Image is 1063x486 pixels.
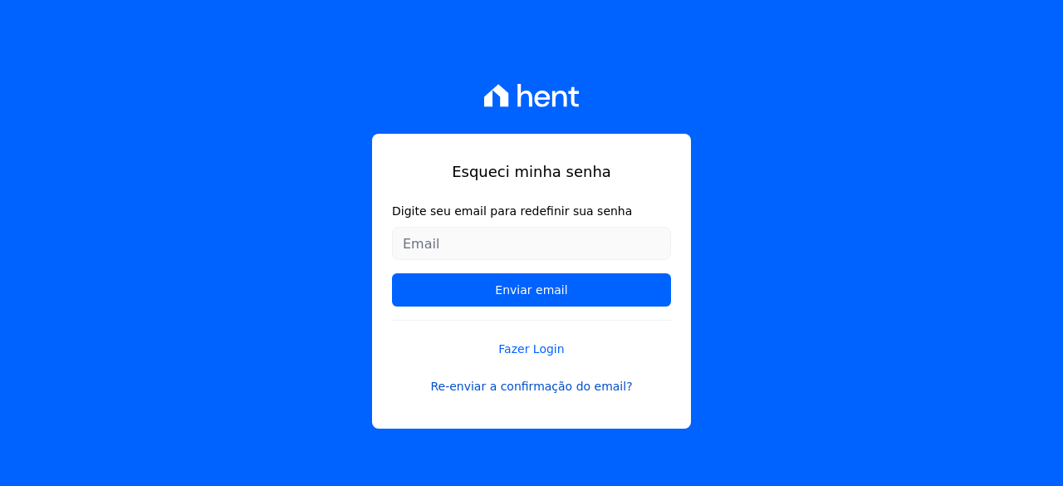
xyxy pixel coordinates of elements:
[392,203,671,220] label: Digite seu email para redefinir sua senha
[392,378,671,395] a: Re-enviar a confirmação do email?
[392,160,671,183] h1: Esqueci minha senha
[392,227,671,260] input: Email
[392,273,671,307] input: Enviar email
[392,320,671,358] a: Fazer Login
